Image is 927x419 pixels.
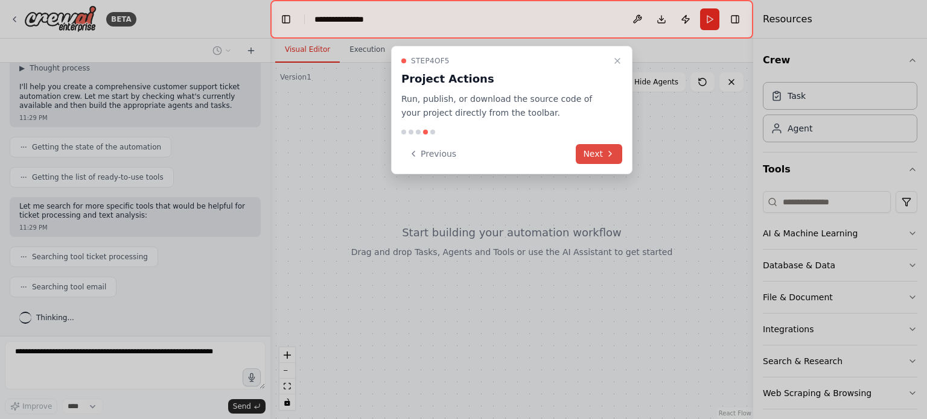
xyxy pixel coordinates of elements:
[411,56,450,66] span: Step 4 of 5
[278,11,295,28] button: Hide left sidebar
[401,144,463,164] button: Previous
[576,144,622,164] button: Next
[401,71,608,87] h3: Project Actions
[610,54,625,68] button: Close walkthrough
[401,92,608,120] p: Run, publish, or download the source code of your project directly from the toolbar.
